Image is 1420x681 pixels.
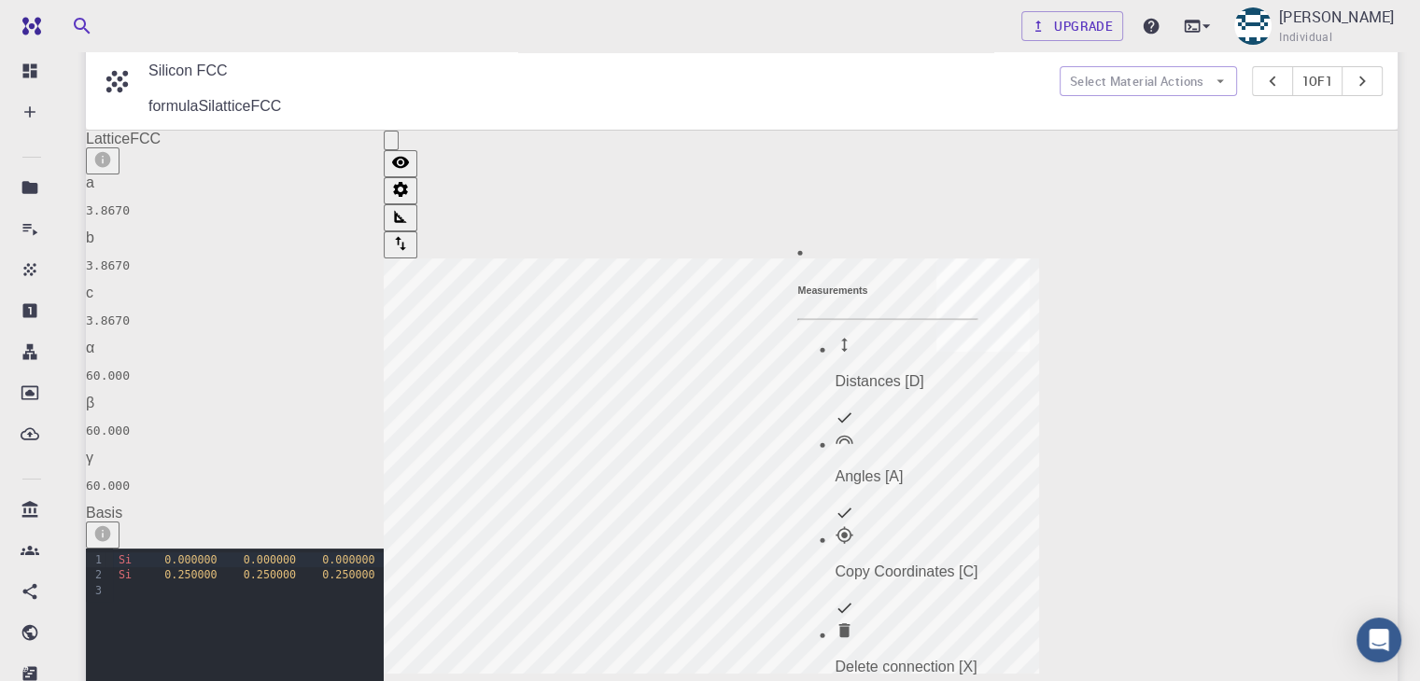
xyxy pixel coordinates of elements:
[384,150,417,177] button: view
[86,340,94,355] span: α
[119,553,132,566] span: Si
[86,229,94,245] span: b
[244,568,296,581] span: 0.250000
[322,568,374,581] span: 0.250000
[835,659,977,675] p: Delete connection [X]
[86,368,384,382] pre: 60.000
[1357,618,1401,662] div: Open Intercom Messenger
[86,583,105,598] div: 3
[86,174,94,190] span: a
[198,98,211,114] span: Si
[86,395,94,410] span: β
[164,568,217,581] span: 0.250000
[1279,28,1332,47] span: Individual
[86,131,130,146] span: Lattice
[86,479,384,493] pre: 60.000
[212,98,251,114] span: lattice
[86,285,93,300] span: c
[1234,7,1272,45] img: imran hasan
[1292,66,1343,96] button: 1of1
[86,258,384,272] pre: 3.8670
[164,553,217,566] span: 0.000000
[384,204,417,231] button: measurements
[148,63,1045,79] p: Silicon FCC
[86,147,120,174] button: info
[86,552,105,567] div: 1
[797,285,977,296] h6: Measurements
[384,231,417,258] button: export
[15,17,41,35] img: logo
[384,131,399,150] button: interactive
[835,468,977,485] p: Angles [A]
[86,567,105,582] div: 2
[244,553,296,566] span: 0.000000
[1021,11,1123,41] a: Upgrade
[86,505,122,521] span: Basis
[835,563,977,580] p: Copy Coordinates [C]
[86,313,384,327] pre: 3.8670
[86,450,93,466] span: γ
[384,177,417,204] button: parameters
[322,553,374,566] span: 0.000000
[1252,66,1384,96] div: pager
[130,131,161,146] span: FCC
[250,98,281,114] span: FCC
[86,203,384,217] pre: 3.8670
[119,568,132,581] span: Si
[86,521,120,549] button: info
[37,13,105,30] span: Support
[86,424,384,438] pre: 60.000
[1060,66,1237,96] button: Select Material Actions
[148,98,198,114] span: formula
[1279,6,1394,28] p: [PERSON_NAME]
[835,373,977,390] p: Distances [D]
